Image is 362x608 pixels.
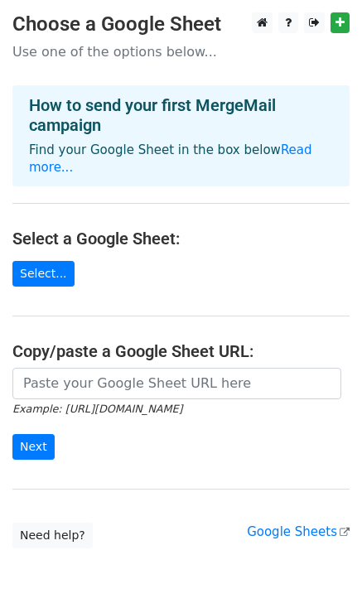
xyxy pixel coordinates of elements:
[12,43,350,60] p: Use one of the options below...
[12,261,75,287] a: Select...
[247,524,350,539] a: Google Sheets
[12,229,350,249] h4: Select a Google Sheet:
[29,142,312,175] a: Read more...
[29,95,333,135] h4: How to send your first MergeMail campaign
[12,341,350,361] h4: Copy/paste a Google Sheet URL:
[12,403,182,415] small: Example: [URL][DOMAIN_NAME]
[29,142,333,176] p: Find your Google Sheet in the box below
[12,434,55,460] input: Next
[12,523,93,548] a: Need help?
[12,368,341,399] input: Paste your Google Sheet URL here
[12,12,350,36] h3: Choose a Google Sheet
